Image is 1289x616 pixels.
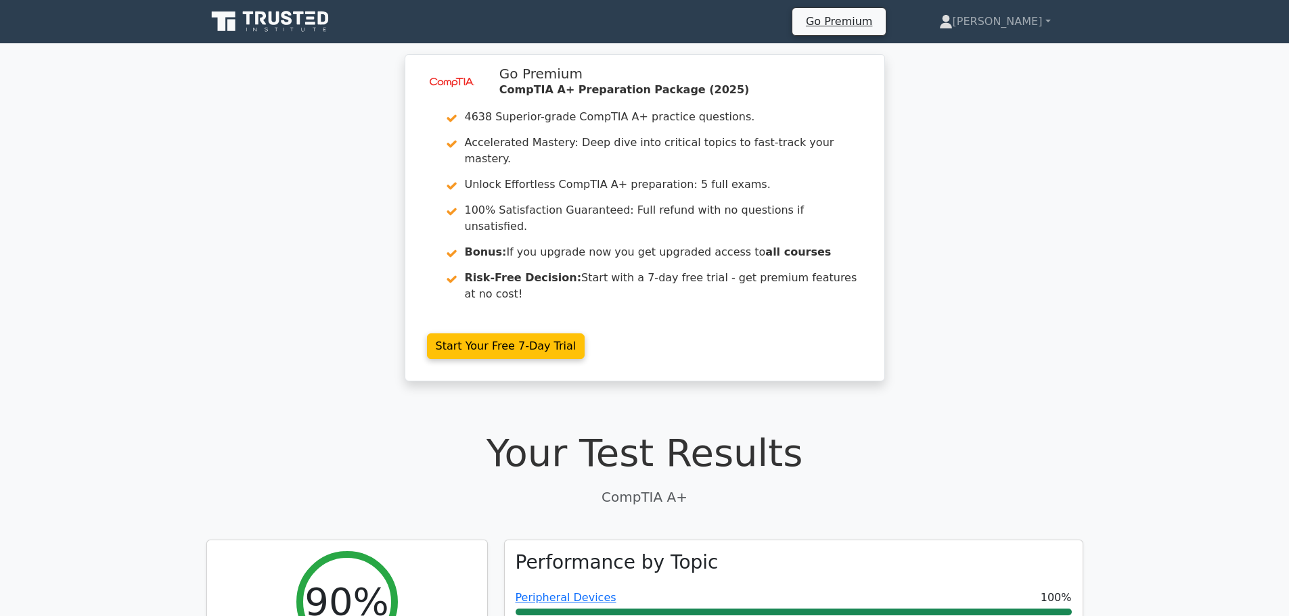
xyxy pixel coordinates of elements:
a: Peripheral Devices [516,591,616,604]
h1: Your Test Results [206,430,1083,475]
a: Start Your Free 7-Day Trial [427,333,585,359]
span: 100% [1041,590,1072,606]
a: Go Premium [798,12,880,30]
p: CompTIA A+ [206,487,1083,507]
a: [PERSON_NAME] [907,8,1083,35]
h3: Performance by Topic [516,551,719,574]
